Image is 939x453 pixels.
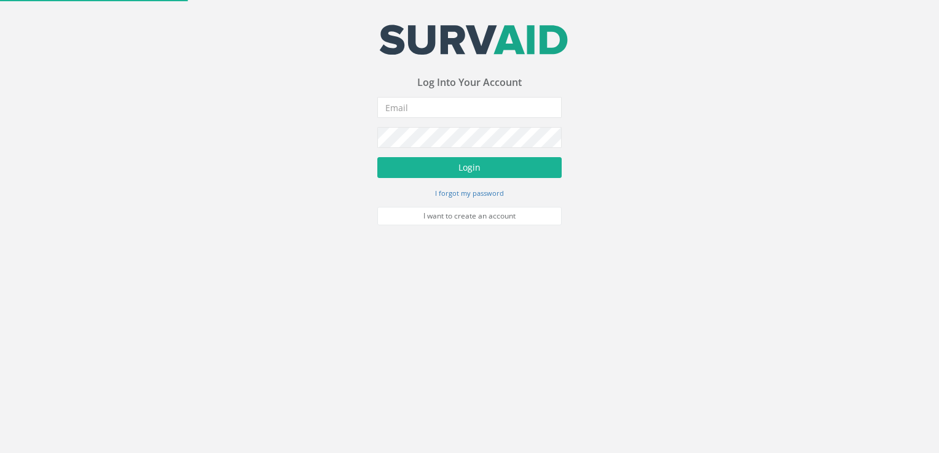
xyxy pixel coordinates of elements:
h3: Log Into Your Account [377,77,562,88]
a: I forgot my password [435,187,504,198]
input: Email [377,97,562,118]
a: I want to create an account [377,207,562,225]
button: Login [377,157,562,178]
small: I forgot my password [435,188,504,198]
